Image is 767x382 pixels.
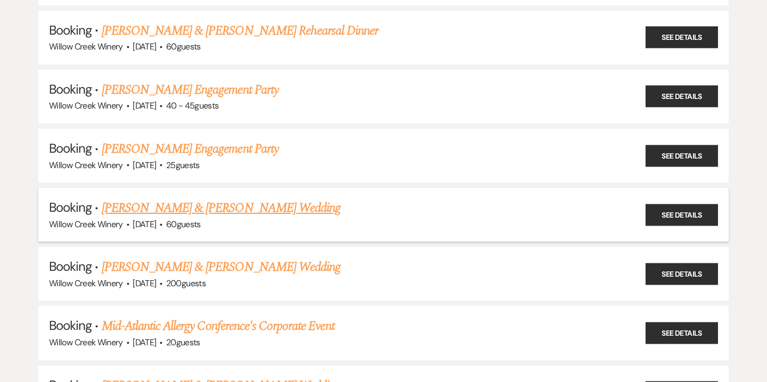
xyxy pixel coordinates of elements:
span: Willow Creek Winery [49,219,123,230]
span: Willow Creek Winery [49,41,123,52]
span: [DATE] [133,100,156,111]
a: [PERSON_NAME] Engagement Party [102,80,279,99]
span: Booking [49,258,92,275]
a: See Details [646,27,718,48]
a: See Details [646,322,718,344]
span: 60 guests [166,41,201,52]
span: Booking [49,22,92,38]
span: Booking [49,317,92,334]
span: Willow Creek Winery [49,337,123,348]
span: 25 guests [166,160,200,171]
span: [DATE] [133,41,156,52]
a: [PERSON_NAME] & [PERSON_NAME] Rehearsal Dinner [102,21,379,40]
span: Willow Creek Winery [49,100,123,111]
a: See Details [646,145,718,167]
span: Willow Creek Winery [49,278,123,289]
span: Booking [49,199,92,215]
span: 200 guests [166,278,206,289]
span: Booking [49,140,92,156]
a: [PERSON_NAME] & [PERSON_NAME] Wedding [102,198,340,218]
span: 40 - 45 guests [166,100,219,111]
a: [PERSON_NAME] & [PERSON_NAME] Wedding [102,258,340,277]
a: See Details [646,86,718,107]
span: Booking [49,81,92,97]
span: 60 guests [166,219,201,230]
a: See Details [646,204,718,226]
span: Willow Creek Winery [49,160,123,171]
a: Mid-Atlantic Allergy Conference's Corporate Event [102,317,334,336]
span: [DATE] [133,337,156,348]
span: [DATE] [133,160,156,171]
span: [DATE] [133,278,156,289]
span: [DATE] [133,219,156,230]
a: See Details [646,263,718,285]
span: 20 guests [166,337,200,348]
a: [PERSON_NAME] Engagement Party [102,139,279,159]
